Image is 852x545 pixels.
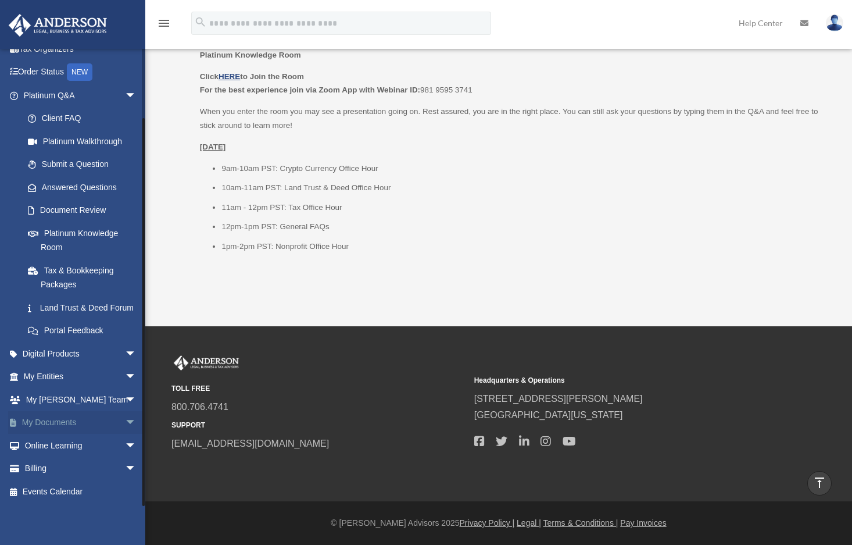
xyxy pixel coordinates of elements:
a: HERE [219,72,240,81]
img: Anderson Advisors Platinum Portal [5,14,110,37]
a: [EMAIL_ADDRESS][DOMAIN_NAME] [171,439,329,448]
p: 981 9595 3741 [200,70,821,97]
a: menu [157,20,171,30]
a: Order StatusNEW [8,60,154,84]
a: Online Learningarrow_drop_down [8,434,154,457]
a: Pay Invoices [620,518,666,528]
small: SUPPORT [171,419,466,432]
a: Platinum Q&Aarrow_drop_down [8,84,154,107]
a: Platinum Knowledge Room [16,222,148,259]
a: Portal Feedback [16,319,154,343]
i: vertical_align_top [812,476,826,490]
span: arrow_drop_down [125,342,148,366]
a: [GEOGRAPHIC_DATA][US_STATE] [474,410,623,420]
a: 800.706.4741 [171,402,228,412]
u: [DATE] [200,143,226,151]
small: Headquarters & Operations [474,375,769,387]
a: Billingarrow_drop_down [8,457,154,480]
a: [STREET_ADDRESS][PERSON_NAME] [474,394,643,404]
li: 10am-11am PST: Land Trust & Deed Office Hour [221,181,821,195]
b: Click to Join the Room [200,72,304,81]
a: My Documentsarrow_drop_down [8,411,154,434]
a: Submit a Question [16,153,154,176]
img: Anderson Advisors Platinum Portal [171,355,241,371]
li: 12pm-1pm PST: General FAQs [221,220,821,234]
a: Document Review [16,199,154,222]
li: 9am-10am PST: Crypto Currency Office Hour [221,162,821,176]
span: arrow_drop_down [125,365,148,389]
small: TOLL FREE [171,383,466,395]
span: arrow_drop_down [125,457,148,481]
a: Legal | [517,518,541,528]
span: arrow_drop_down [125,434,148,458]
p: When you enter the room you may see a presentation going on. Rest assured, you are in the right p... [200,105,821,132]
li: 11am - 12pm PST: Tax Office Hour [221,201,821,215]
div: NEW [67,63,92,81]
a: Terms & Conditions | [543,518,618,528]
span: Platinum Knowledge Room [200,51,301,59]
a: My Entitiesarrow_drop_down [8,365,154,389]
span: arrow_drop_down [125,388,148,412]
a: Events Calendar [8,480,154,503]
li: 1pm-2pm PST: Nonprofit Office Hour [221,240,821,254]
a: Client FAQ [16,107,154,130]
a: Land Trust & Deed Forum [16,296,154,319]
a: My [PERSON_NAME] Teamarrow_drop_down [8,388,154,411]
span: arrow_drop_down [125,411,148,435]
a: Answered Questions [16,176,154,199]
b: For the best experience join via Zoom App with Webinar ID: [200,86,420,94]
span: arrow_drop_down [125,84,148,108]
img: User Pic [826,15,843,31]
div: © [PERSON_NAME] Advisors 2025 [145,516,852,530]
a: Tax & Bookkeeping Packages [16,259,154,296]
i: menu [157,16,171,30]
a: vertical_align_top [807,471,832,496]
a: Digital Productsarrow_drop_down [8,342,154,365]
i: search [194,16,207,29]
a: Privacy Policy | [460,518,515,528]
a: Platinum Walkthrough [16,130,154,153]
